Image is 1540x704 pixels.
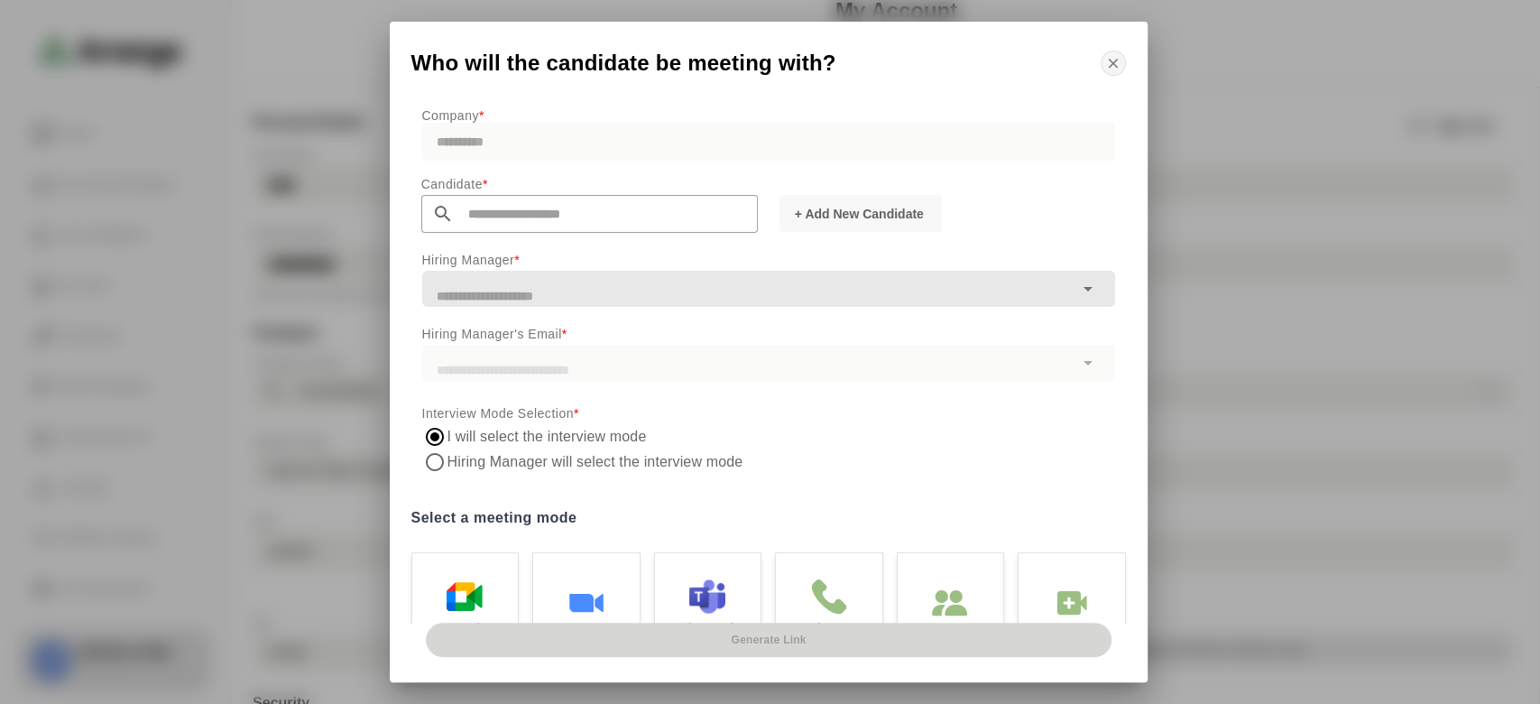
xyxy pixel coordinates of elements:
span: Who will the candidate be meeting with? [411,52,836,74]
p: Microsoft Teams [669,622,747,647]
button: + Add New Candidate [779,195,942,232]
p: Interview Mode Selection [422,403,1115,424]
img: Google Meet [447,579,483,615]
label: Select a meeting mode [411,505,1126,531]
img: In-Person [1054,585,1090,621]
img: Zoom Meet [568,585,604,621]
label: Hiring Manager will select the interview mode [447,449,765,475]
img: Phone meeting [811,579,847,615]
p: Hiring Manager's Email [422,323,1115,345]
img: In-Person [932,585,968,621]
p: Google Meet [427,622,504,647]
span: + Add New Candidate [794,205,924,223]
label: I will select the interview mode [447,424,648,449]
p: Phone meeting [790,622,868,647]
p: Hiring Manager [422,249,1115,271]
img: Microsoft Teams [689,579,725,615]
p: Candidate [421,173,758,195]
p: Company [422,105,1115,126]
